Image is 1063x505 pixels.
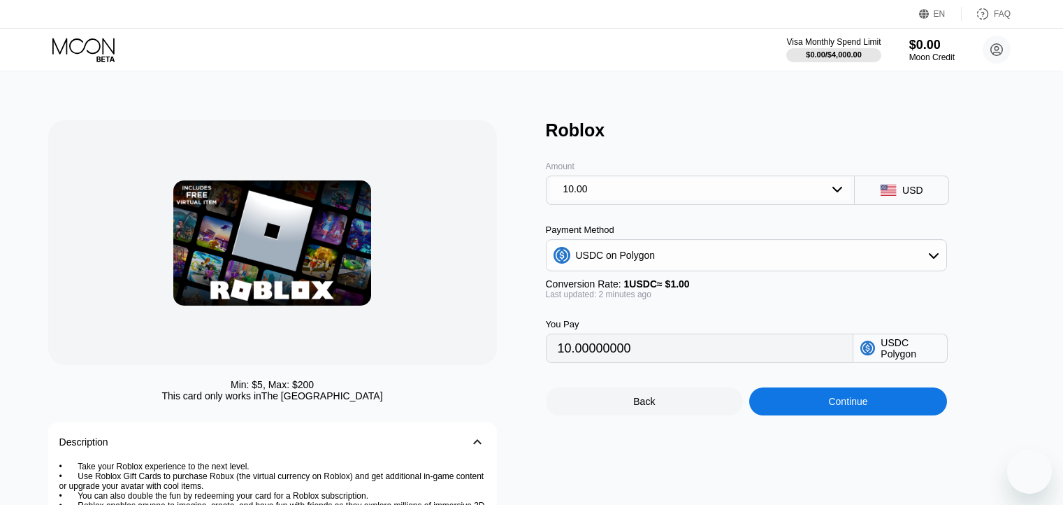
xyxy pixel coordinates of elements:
div: Visa Monthly Spend Limit$0.00/$4,000.00 [786,37,881,62]
span: 1 USDC ≈ $1.00 [624,278,690,290]
iframe: Button to launch messaging window [1007,449,1052,494]
div: EN [934,9,946,19]
div: USDC Polygon [881,337,939,360]
div: Continue [828,396,867,407]
div: Last updated: 2 minutes ago [546,290,947,299]
div: 10.00 [563,183,588,194]
div: $0.00 / $4,000.00 [806,50,862,59]
div: FAQ [994,9,1011,19]
div: Payment Method [546,225,947,235]
div: Roblox [546,120,1029,141]
div: Description [59,436,108,448]
div: Continue [749,387,947,415]
div: You Pay [546,319,853,329]
div: 10.00 [551,178,851,203]
div: $0.00Moon Credit [909,38,955,62]
div: Visa Monthly Spend Limit [786,37,881,47]
div: This card only works in The [GEOGRAPHIC_DATA] [161,390,382,401]
div: Moon Credit [909,52,955,62]
div: USDC on Polygon [547,241,946,269]
div: FAQ [962,7,1011,21]
div: Min: $ 5 , Max: $ 200 [231,379,314,390]
div: Amount [546,162,855,171]
div: EN [919,7,962,21]
div: USDC on Polygon [576,250,656,261]
div: Back [633,396,655,407]
div: 󰅀 [469,434,486,450]
div: Conversion Rate: [546,278,947,290]
div: Back [546,387,744,415]
div: $0.00 [909,38,955,52]
div: USD [902,185,923,196]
